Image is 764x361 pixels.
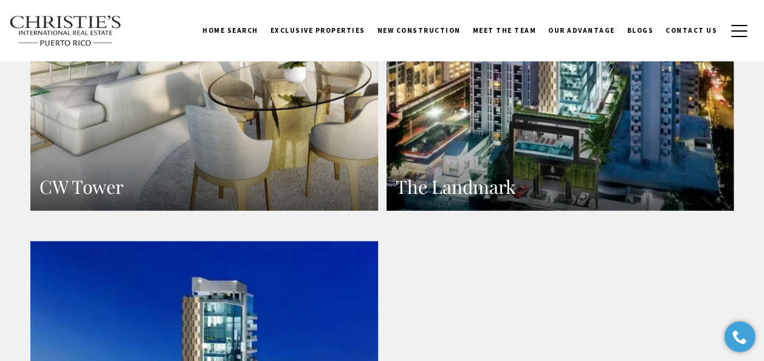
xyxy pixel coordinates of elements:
[196,15,264,46] a: Home Search
[627,26,654,35] span: Blogs
[40,175,369,199] h3: CW Tower
[542,15,621,46] a: Our Advantage
[723,13,755,49] button: button
[9,15,122,47] img: Christie's International Real Estate text transparent background
[270,26,365,35] span: Exclusive Properties
[467,15,543,46] a: Meet the Team
[659,15,723,46] a: Contact Us
[264,15,371,46] a: Exclusive Properties
[371,15,467,46] a: New Construction
[396,175,725,199] h3: The Landmark
[666,26,717,35] span: Contact Us
[548,26,615,35] span: Our Advantage
[377,26,461,35] span: New Construction
[621,15,660,46] a: Blogs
